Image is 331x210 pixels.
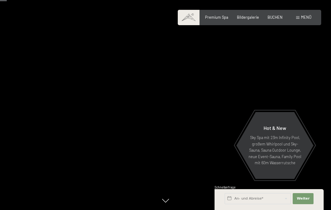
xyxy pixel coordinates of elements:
a: Premium Spa [205,15,228,20]
p: Sky Spa mit 23m Infinity Pool, großem Whirlpool und Sky-Sauna, Sauna Outdoor Lounge, neue Event-S... [248,134,302,166]
a: BUCHEN [268,15,283,20]
span: Schnellanfrage [215,185,236,189]
span: Menü [301,15,311,20]
a: Hot & New Sky Spa mit 23m Infinity Pool, großem Whirlpool und Sky-Sauna, Sauna Outdoor Lounge, ne... [236,112,314,179]
span: Hot & New [264,125,286,131]
span: Weiter [297,196,310,201]
button: Weiter [293,193,314,204]
a: Bildergalerie [237,15,259,20]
